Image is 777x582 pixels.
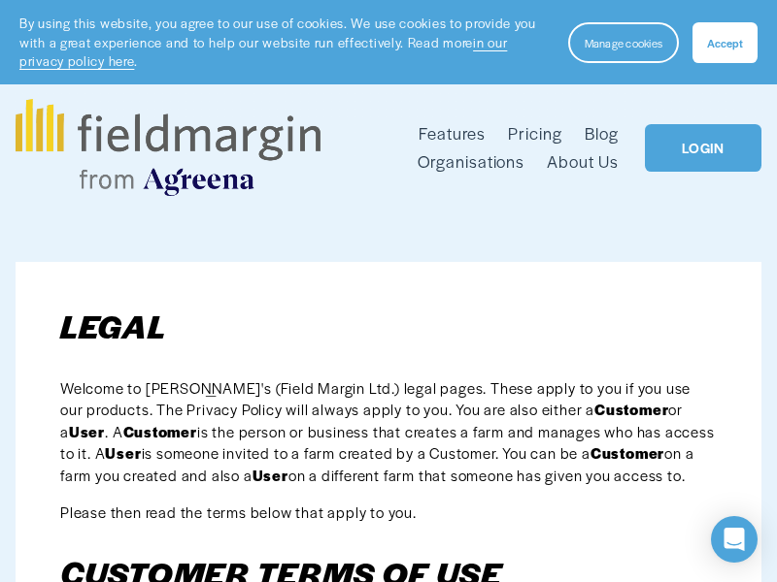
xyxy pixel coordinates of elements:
a: folder dropdown [419,120,486,148]
a: Pricing [508,120,561,148]
button: Accept [693,22,758,63]
img: fieldmargin.com [16,99,321,196]
p: By using this website, you agree to our use of cookies. We use cookies to provide you with a grea... [19,14,549,71]
strong: User [69,421,105,441]
a: Organisations [418,147,525,176]
em: LEGAL [60,303,167,348]
a: LOGIN [645,124,761,172]
a: Blog [585,120,619,148]
strong: Customer [591,442,664,463]
span: Manage cookies [585,35,662,50]
span: Please then read the terms below that apply to you. [60,501,417,522]
a: About Us [547,147,618,176]
a: in our privacy policy here [19,33,507,71]
div: Open Intercom Messenger [711,516,758,563]
span: Features [419,121,486,145]
span: Welcome to [PERSON_NAME]'s (Field Margin Ltd.) legal pages. These apply to you if you use our pro... [60,377,718,485]
strong: User [105,442,141,463]
strong: Customer [594,399,668,419]
strong: Customer [123,421,197,441]
span: Accept [707,35,743,50]
button: Manage cookies [568,22,679,63]
strong: User [253,465,288,485]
